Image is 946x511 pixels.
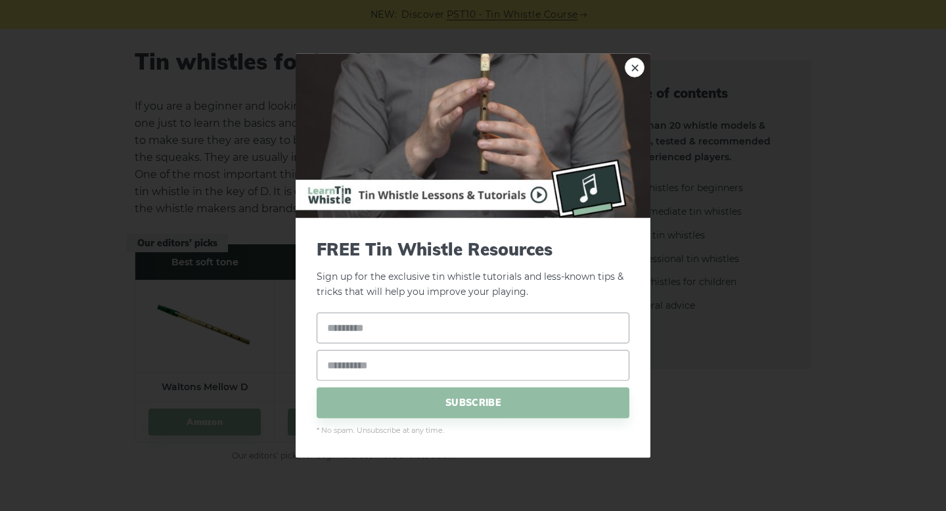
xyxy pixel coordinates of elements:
span: SUBSCRIBE [317,387,629,418]
a: × [625,58,644,78]
img: Tin Whistle Buying Guide Preview [296,54,650,218]
span: * No spam. Unsubscribe at any time. [317,424,629,436]
span: FREE Tin Whistle Resources [317,239,629,259]
p: Sign up for the exclusive tin whistle tutorials and less-known tips & tricks that will help you i... [317,239,629,300]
